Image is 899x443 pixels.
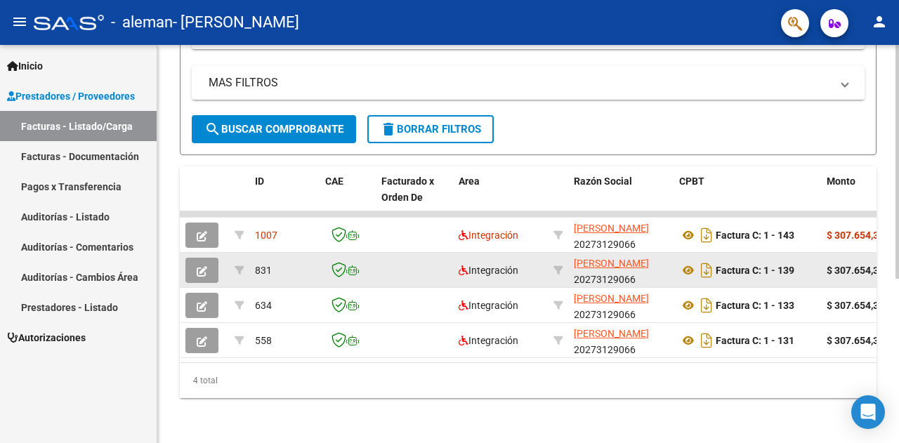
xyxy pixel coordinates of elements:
[380,123,481,135] span: Borrar Filtros
[697,224,716,246] i: Descargar documento
[574,293,649,304] span: [PERSON_NAME]
[827,176,855,187] span: Monto
[459,335,518,346] span: Integración
[255,176,264,187] span: ID
[827,335,884,346] strong: $ 307.654,34
[679,176,704,187] span: CPBT
[459,300,518,311] span: Integración
[7,330,86,345] span: Autorizaciones
[459,230,518,241] span: Integración
[827,265,884,276] strong: $ 307.654,33
[255,335,272,346] span: 558
[697,259,716,282] i: Descargar documento
[827,300,884,311] strong: $ 307.654,34
[697,329,716,352] i: Descargar documento
[192,66,865,100] mat-expansion-panel-header: MAS FILTROS
[209,75,831,91] mat-panel-title: MAS FILTROS
[192,115,356,143] button: Buscar Comprobante
[574,328,649,339] span: [PERSON_NAME]
[574,220,668,250] div: 20273129066
[11,13,28,30] mat-icon: menu
[674,166,821,228] datatable-header-cell: CPBT
[716,265,794,276] strong: Factura C: 1 - 139
[459,176,480,187] span: Area
[180,363,877,398] div: 4 total
[827,230,884,241] strong: $ 307.654,33
[380,121,397,138] mat-icon: delete
[249,166,320,228] datatable-header-cell: ID
[320,166,376,228] datatable-header-cell: CAE
[716,300,794,311] strong: Factura C: 1 - 133
[568,166,674,228] datatable-header-cell: Razón Social
[204,123,343,135] span: Buscar Comprobante
[7,88,135,104] span: Prestadores / Proveedores
[716,230,794,241] strong: Factura C: 1 - 143
[574,258,649,269] span: [PERSON_NAME]
[255,300,272,311] span: 634
[204,121,221,138] mat-icon: search
[367,115,494,143] button: Borrar Filtros
[574,256,668,285] div: 20273129066
[381,176,434,203] span: Facturado x Orden De
[716,335,794,346] strong: Factura C: 1 - 131
[173,7,299,38] span: - [PERSON_NAME]
[574,326,668,355] div: 20273129066
[376,166,453,228] datatable-header-cell: Facturado x Orden De
[574,223,649,234] span: [PERSON_NAME]
[574,291,668,320] div: 20273129066
[255,230,277,241] span: 1007
[453,166,548,228] datatable-header-cell: Area
[111,7,173,38] span: - aleman
[851,395,885,429] div: Open Intercom Messenger
[255,265,272,276] span: 831
[7,58,43,74] span: Inicio
[697,294,716,317] i: Descargar documento
[574,176,632,187] span: Razón Social
[871,13,888,30] mat-icon: person
[459,265,518,276] span: Integración
[325,176,343,187] span: CAE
